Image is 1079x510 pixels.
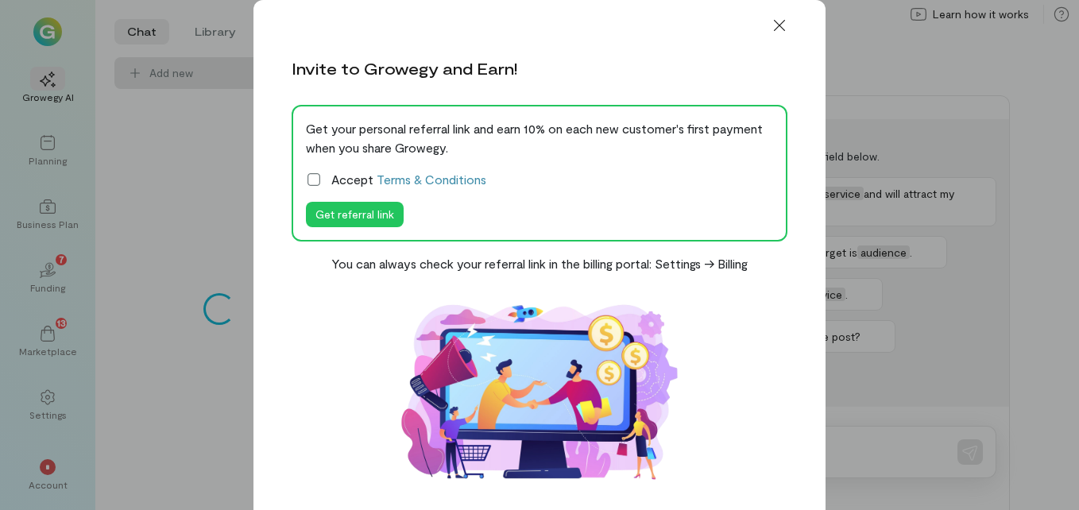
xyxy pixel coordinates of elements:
[381,286,698,498] img: Affiliate
[306,202,404,227] button: Get referral link
[292,57,517,79] div: Invite to Growegy and Earn!
[377,172,486,187] a: Terms & Conditions
[331,254,748,273] div: You can always check your referral link in the billing portal: Settings -> Billing
[306,119,773,157] div: Get your personal referral link and earn 10% on each new customer's first payment when you share ...
[331,170,486,189] span: Accept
